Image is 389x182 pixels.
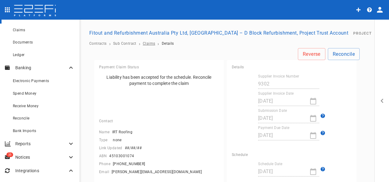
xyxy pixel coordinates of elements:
p: Reports [15,141,67,147]
label: Schedule Date [258,161,282,167]
span: none [113,138,122,142]
a: Sub Contract [113,41,136,46]
span: Schedule [232,153,248,157]
a: Details [162,41,174,46]
span: Electronic Payments [13,79,49,83]
span: Bank Imports [13,129,36,133]
span: Email [99,170,109,174]
button: Fitout and Refurbishment Australia Pty Ltd, [GEOGRAPHIC_DATA] – D Block Refurbishment, Project Tr... [87,27,351,39]
span: 45103001074 [109,154,134,158]
span: Documents [13,40,33,44]
button: none [108,136,127,144]
span: Reconcile [13,116,30,120]
span: IRT Roofing [112,130,132,134]
button: IRT Roofing [110,128,135,136]
p: Banking [15,65,67,71]
span: Name [99,130,110,134]
nav: breadcrumb [89,41,379,46]
a: Claims [143,41,155,46]
span: Payment Claim Status [99,65,139,69]
span: Spend Money [13,91,36,96]
label: Payment Due Date [258,125,290,131]
label: Supplier Invoice Date [258,91,294,96]
p: Liability has been accepted for the schedule. Reconcile payment to complete the claim [99,74,219,86]
button: Reconcile [328,48,360,60]
li: › [157,43,159,44]
span: Receive Money [13,104,39,108]
p: Integrations [15,168,67,174]
button: [PERSON_NAME][EMAIL_ADDRESS][DOMAIN_NAME] [109,168,204,176]
button: 45103001074 [107,152,136,160]
p: Notices [15,154,67,160]
a: Contracts [89,41,107,46]
span: Link Updated [99,146,122,150]
span: [PERSON_NAME][EMAIL_ADDRESS][DOMAIN_NAME] [112,170,202,174]
span: Phone [99,162,110,166]
span: [PHONE_NUMBER] [113,162,145,166]
span: ##/##/## [125,146,142,150]
span: Project [353,31,372,36]
span: Claims [13,28,25,32]
li: › [139,43,140,44]
span: Details [232,65,244,69]
span: Type [99,138,108,142]
span: ABN [99,154,107,158]
button: Reverse [298,48,325,60]
button: [PHONE_NUMBER] [110,160,148,168]
button: ##/##/## [122,144,144,152]
span: Contact [99,119,113,123]
li: › [109,43,111,44]
label: Submission Date [258,108,287,113]
span: 35 [6,153,13,157]
label: Supplier Invoice Number [258,74,299,79]
span: Ledger [13,53,24,57]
